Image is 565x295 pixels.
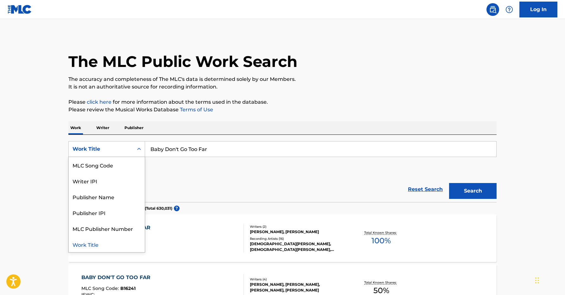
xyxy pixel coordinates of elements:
div: Writer IPI [69,173,145,189]
p: Work [68,121,83,134]
img: MLC Logo [8,5,32,14]
a: Terms of Use [179,107,213,113]
div: [PERSON_NAME], [PERSON_NAME], [PERSON_NAME], [PERSON_NAME] [250,282,346,293]
div: BABY DON'T GO TOO FAR [81,274,154,281]
form: Search Form [68,141,497,202]
button: Search [449,183,497,199]
a: Log In [519,2,557,17]
span: ? [174,206,180,211]
iframe: Chat Widget [533,265,565,295]
p: The accuracy and completeness of The MLC's data is determined solely by our Members. [68,75,497,83]
img: search [489,6,497,13]
div: Writers ( 4 ) [250,277,346,282]
div: MLC Song Code [69,157,145,173]
div: [PERSON_NAME], [PERSON_NAME] [250,229,346,235]
div: Work Title [69,236,145,252]
span: 100 % [371,235,391,246]
span: MLC Song Code : [81,285,120,291]
div: Work Title [73,145,130,153]
a: BABY DON'T GO TOO FARMLC Song Code:B01810ISWC:Writers (2)[PERSON_NAME], [PERSON_NAME]Recording Ar... [68,214,497,262]
div: Publisher Name [69,189,145,205]
div: Drag [535,271,539,290]
a: Public Search [486,3,499,16]
a: click here [87,99,111,105]
p: It is not an authoritative source for recording information. [68,83,497,91]
div: Writers ( 2 ) [250,224,346,229]
a: Reset Search [405,182,446,196]
div: MLC Publisher Number [69,220,145,236]
p: Writer [94,121,111,134]
p: Total Known Shares: [364,230,398,235]
h1: The MLC Public Work Search [68,52,297,71]
div: Help [503,3,516,16]
div: Recording Artists ( 16 ) [250,236,346,241]
span: B16241 [120,285,136,291]
div: Publisher IPI [69,205,145,220]
p: Please review the Musical Works Database [68,106,497,114]
img: help [505,6,513,13]
p: Publisher [123,121,145,134]
p: Please for more information about the terms used in the database. [68,98,497,106]
div: [DEMOGRAPHIC_DATA][PERSON_NAME], [DEMOGRAPHIC_DATA][PERSON_NAME], [DEMOGRAPHIC_DATA][PERSON_NAME]... [250,241,346,252]
p: Total Known Shares: [364,280,398,285]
